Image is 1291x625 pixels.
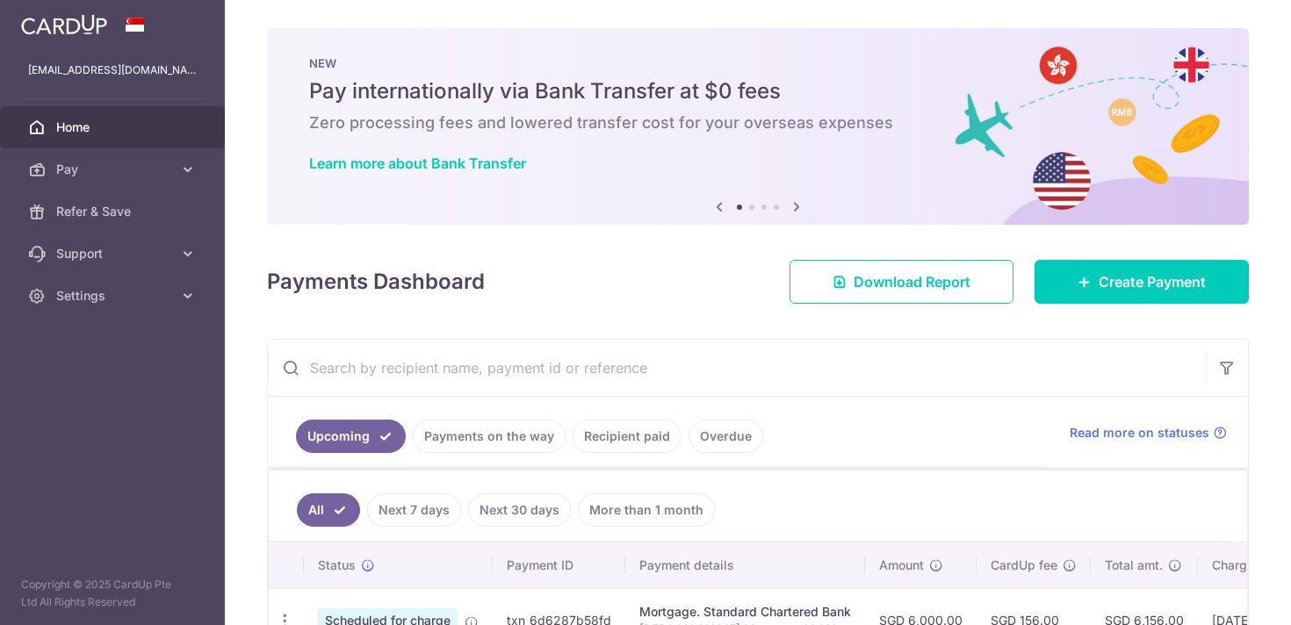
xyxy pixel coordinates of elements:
[28,61,197,79] p: [EMAIL_ADDRESS][DOMAIN_NAME]
[56,287,172,305] span: Settings
[493,542,625,588] th: Payment ID
[879,557,924,574] span: Amount
[268,340,1206,396] input: Search by recipient name, payment id or reference
[309,77,1207,105] h5: Pay internationally via Bank Transfer at $0 fees
[991,557,1057,574] span: CardUp fee
[578,493,715,527] a: More than 1 month
[297,493,360,527] a: All
[413,420,566,453] a: Payments on the way
[625,542,865,588] th: Payment details
[267,28,1249,225] img: Bank transfer banner
[1105,557,1163,574] span: Total amt.
[318,557,356,574] span: Status
[367,493,461,527] a: Next 7 days
[56,161,172,178] span: Pay
[573,420,682,453] a: Recipient paid
[468,493,571,527] a: Next 30 days
[309,56,1207,70] p: NEW
[1070,424,1227,442] a: Read more on statuses
[790,260,1013,304] a: Download Report
[21,14,107,35] img: CardUp
[1035,260,1249,304] a: Create Payment
[1070,424,1209,442] span: Read more on statuses
[56,245,172,262] span: Support
[56,203,172,220] span: Refer & Save
[1212,557,1284,574] span: Charge date
[689,420,763,453] a: Overdue
[854,271,970,292] span: Download Report
[267,266,485,298] h4: Payments Dashboard
[296,420,406,453] a: Upcoming
[56,119,172,136] span: Home
[309,112,1207,133] h6: Zero processing fees and lowered transfer cost for your overseas expenses
[639,603,851,621] div: Mortgage. Standard Chartered Bank
[309,154,526,172] a: Learn more about Bank Transfer
[1099,271,1206,292] span: Create Payment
